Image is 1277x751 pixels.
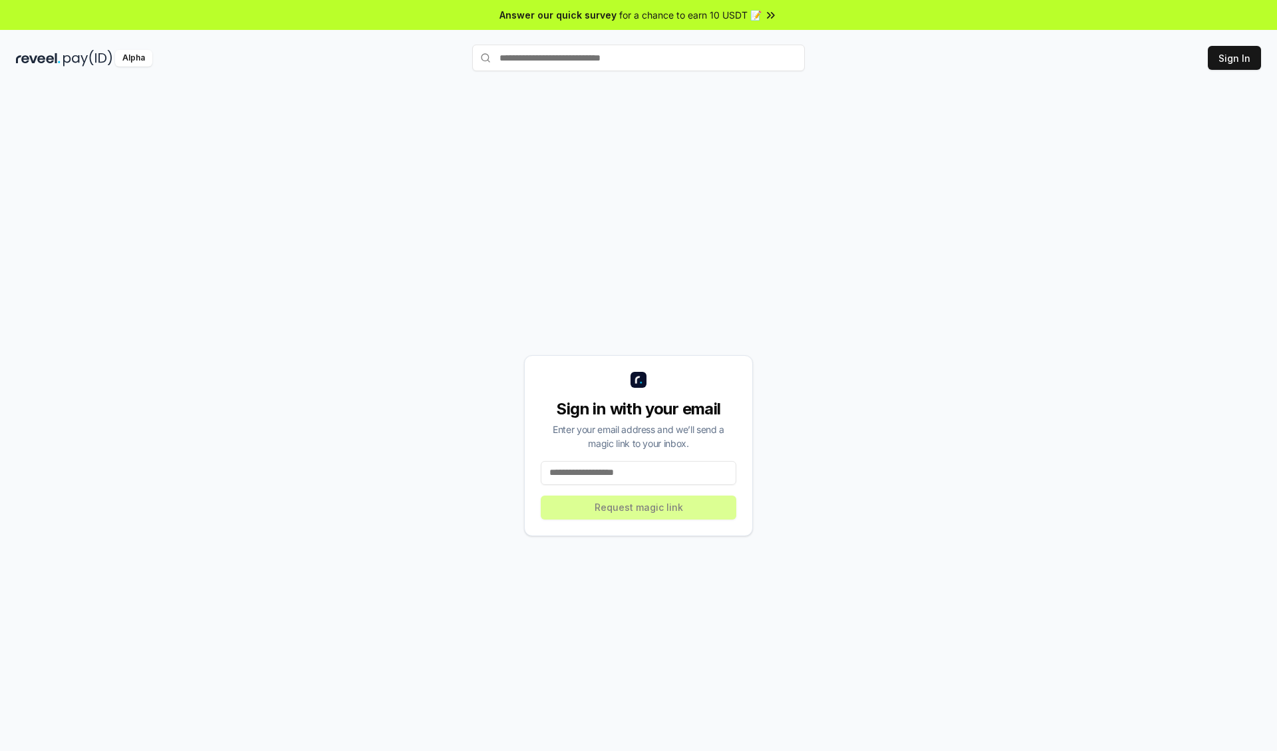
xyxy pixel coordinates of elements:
img: pay_id [63,50,112,67]
div: Sign in with your email [541,398,736,420]
span: Answer our quick survey [499,8,617,22]
div: Enter your email address and we’ll send a magic link to your inbox. [541,422,736,450]
img: logo_small [631,372,646,388]
span: for a chance to earn 10 USDT 📝 [619,8,762,22]
img: reveel_dark [16,50,61,67]
button: Sign In [1208,46,1261,70]
div: Alpha [115,50,152,67]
